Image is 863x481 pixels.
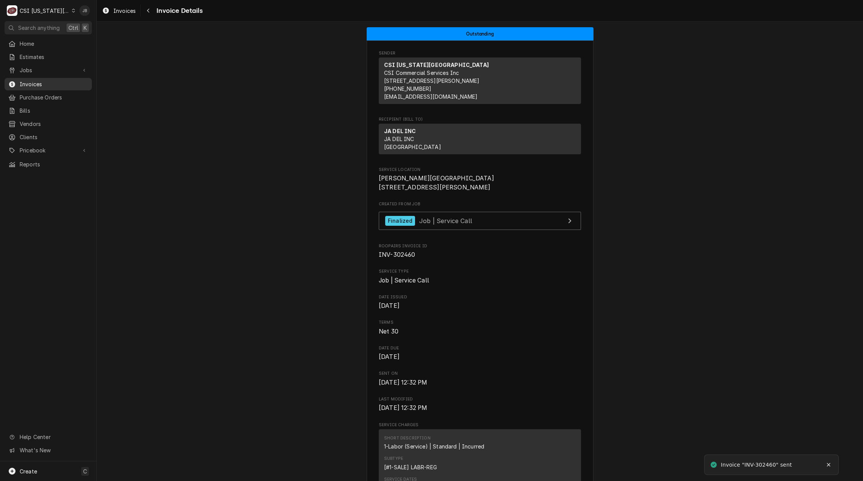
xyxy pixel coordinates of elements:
div: Sender [379,57,581,107]
span: Ctrl [68,24,78,32]
span: Search anything [18,24,60,32]
span: [PERSON_NAME][GEOGRAPHIC_DATA] [STREET_ADDRESS][PERSON_NAME] [379,175,494,191]
span: [DATE] 12:32 PM [379,404,427,411]
div: Short Description [384,442,484,450]
span: [DATE] 12:32 PM [379,379,427,386]
span: Service Location [379,174,581,192]
span: C [83,467,87,475]
div: Sent On [379,371,581,387]
span: Help Center [20,433,87,441]
span: K [84,24,87,32]
a: Vendors [5,118,92,130]
span: Recipient (Bill To) [379,116,581,123]
span: Date Due [379,352,581,362]
div: Subtype [384,463,437,471]
div: Short Description [384,435,484,450]
a: View Job [379,212,581,230]
span: Service Type [379,268,581,275]
span: Invoices [113,7,136,15]
span: Bills [20,107,88,115]
div: Recipient (Bill To) [379,124,581,154]
div: Created From Job [379,201,581,234]
button: Navigate back [142,5,154,17]
div: Subtype [384,456,437,471]
span: Net 30 [379,328,398,335]
a: [EMAIL_ADDRESS][DOMAIN_NAME] [384,93,477,100]
span: Job | Service Call [419,217,472,224]
span: What's New [20,446,87,454]
div: Subtype [384,456,403,462]
a: Go to Jobs [5,64,92,76]
span: Create [20,468,37,475]
span: Service Charges [379,422,581,428]
a: Invoices [5,78,92,90]
span: Pricebook [20,146,77,154]
span: Last Modified [379,396,581,402]
div: Invoice Sender [379,50,581,107]
span: Terms [379,327,581,336]
div: C [7,5,17,16]
span: Sent On [379,371,581,377]
span: Sent On [379,378,581,387]
span: JA DEL INC [GEOGRAPHIC_DATA] [384,136,441,150]
div: Date Issued [379,294,581,310]
span: Home [20,40,88,48]
span: Last Modified [379,403,581,413]
div: Sender [379,57,581,104]
span: Roopairs Invoice ID [379,250,581,259]
a: Home [5,37,92,50]
span: Service Location [379,167,581,173]
span: Roopairs Invoice ID [379,243,581,249]
a: Bills [5,104,92,117]
span: [DATE] [379,302,400,309]
div: Joshua Bennett's Avatar [79,5,90,16]
span: Vendors [20,120,88,128]
div: Finalized [385,216,415,226]
span: Date Issued [379,301,581,310]
a: Estimates [5,51,92,63]
span: Purchase Orders [20,93,88,101]
div: Invoice "INV-302460" sent [721,461,793,469]
span: Terms [379,320,581,326]
span: Service Type [379,276,581,285]
a: Go to Help Center [5,431,92,443]
span: CSI Commercial Services Inc [STREET_ADDRESS][PERSON_NAME] [384,70,480,84]
span: Estimates [20,53,88,61]
a: Go to Pricebook [5,144,92,157]
div: Roopairs Invoice ID [379,243,581,259]
span: Clients [20,133,88,141]
span: INV-302460 [379,251,415,258]
span: Date Issued [379,294,581,300]
div: JB [79,5,90,16]
span: Jobs [20,66,77,74]
div: CSI Kansas City's Avatar [7,5,17,16]
div: Service Location [379,167,581,192]
div: Service Type [379,268,581,285]
div: CSI [US_STATE][GEOGRAPHIC_DATA] [20,7,70,15]
span: Created From Job [379,201,581,207]
a: Purchase Orders [5,91,92,104]
a: Clients [5,131,92,143]
div: Recipient (Bill To) [379,124,581,157]
div: Terms [379,320,581,336]
strong: JA DEL INC [384,128,416,134]
div: Short Description [384,435,431,441]
a: [PHONE_NUMBER] [384,85,431,92]
span: Job | Service Call [379,277,429,284]
div: Invoice Recipient [379,116,581,158]
span: [DATE] [379,353,400,360]
span: Date Due [379,345,581,351]
button: Search anythingCtrlK [5,21,92,34]
strong: CSI [US_STATE][GEOGRAPHIC_DATA] [384,62,489,68]
span: Reports [20,160,88,168]
span: Invoice Details [154,6,202,16]
span: Invoices [20,80,88,88]
a: Invoices [99,5,139,17]
span: Outstanding [466,31,494,36]
div: Last Modified [379,396,581,413]
span: Sender [379,50,581,56]
div: Date Due [379,345,581,362]
a: Go to What's New [5,444,92,456]
div: Status [367,27,593,40]
a: Reports [5,158,92,171]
